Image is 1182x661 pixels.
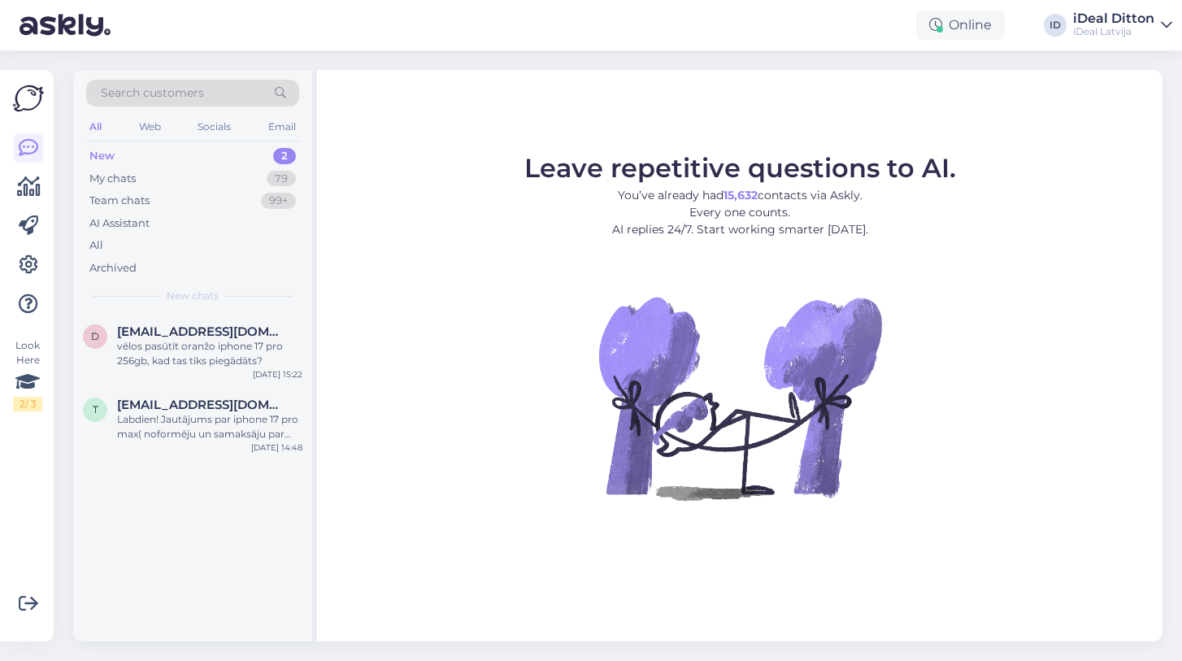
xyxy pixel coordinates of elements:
[265,116,299,137] div: Email
[194,116,234,137] div: Socials
[1073,25,1154,38] div: iDeal Latvija
[89,260,137,276] div: Archived
[13,83,44,114] img: Askly Logo
[86,116,105,137] div: All
[916,11,1005,40] div: Online
[89,193,150,209] div: Team chats
[13,397,42,411] div: 2 / 3
[89,148,115,164] div: New
[93,403,98,415] span: t
[267,171,296,187] div: 79
[1044,14,1067,37] div: ID
[117,412,302,441] div: Labdien! Jautājums par iphone 17 pro max( noformēju un samaksāju par telefonu kā iepriepārdošana)...
[593,251,886,544] img: No Chat active
[167,289,219,303] span: New chats
[117,324,286,339] span: dubradj@gmail.com
[251,441,302,454] div: [DATE] 14:48
[89,171,136,187] div: My chats
[117,398,286,412] span: tbaker@inbox.lv
[724,188,758,202] b: 15,632
[89,237,103,254] div: All
[13,338,42,411] div: Look Here
[261,193,296,209] div: 99+
[273,148,296,164] div: 2
[136,116,164,137] div: Web
[117,339,302,368] div: vēlos pasūtīt oranžo iphone 17 pro 256gb, kad tas tiks piegādāts?
[1073,12,1172,38] a: iDeal DittoniDeal Latvija
[524,152,956,184] span: Leave repetitive questions to AI.
[524,187,956,238] p: You’ve already had contacts via Askly. Every one counts. AI replies 24/7. Start working smarter [...
[91,330,99,342] span: d
[101,85,204,102] span: Search customers
[253,368,302,381] div: [DATE] 15:22
[1073,12,1154,25] div: iDeal Ditton
[89,215,150,232] div: AI Assistant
